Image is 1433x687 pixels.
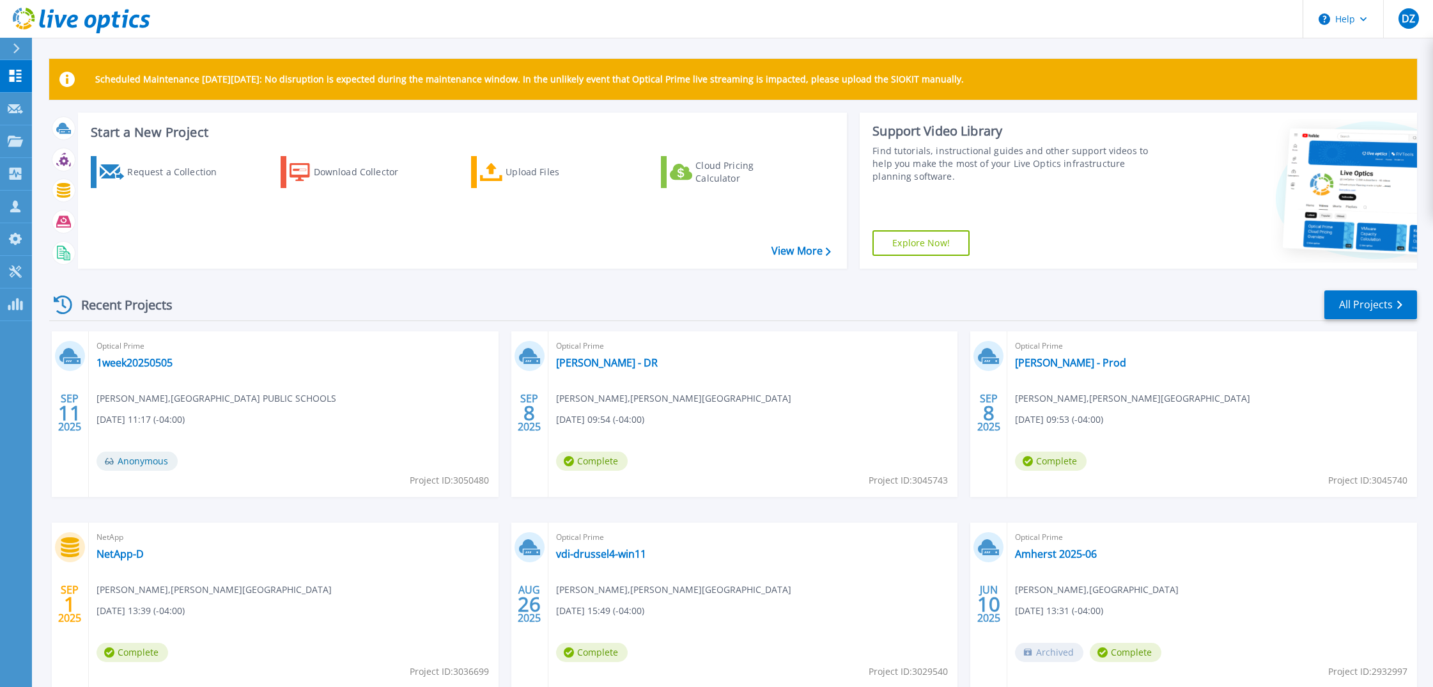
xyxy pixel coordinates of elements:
span: 8 [983,407,995,418]
span: Optical Prime [1015,530,1409,544]
span: Optical Prime [556,339,950,353]
span: [PERSON_NAME] , [PERSON_NAME][GEOGRAPHIC_DATA] [1015,391,1250,406]
span: Project ID: 3045740 [1328,473,1407,487]
span: [PERSON_NAME] , [GEOGRAPHIC_DATA] [1015,583,1179,597]
span: Project ID: 3050480 [410,473,489,487]
span: 26 [518,599,541,610]
div: SEP 2025 [977,390,1001,436]
a: Amherst 2025-06 [1015,548,1097,560]
span: [DATE] 13:31 (-04:00) [1015,604,1103,618]
span: Anonymous [97,452,178,471]
a: Cloud Pricing Calculator [661,156,803,188]
span: [DATE] 13:39 (-04:00) [97,604,185,618]
div: Cloud Pricing Calculator [695,159,798,185]
span: Project ID: 3045743 [869,473,948,487]
a: Download Collector [281,156,423,188]
p: Scheduled Maintenance [DATE][DATE]: No disruption is expected during the maintenance window. In t... [95,74,964,84]
span: Complete [1015,452,1087,471]
span: [PERSON_NAME] , [GEOGRAPHIC_DATA] PUBLIC SCHOOLS [97,391,336,406]
span: Complete [1090,643,1161,662]
div: SEP 2025 [58,581,82,628]
span: 10 [977,599,1000,610]
a: Request a Collection [91,156,233,188]
a: Upload Files [471,156,614,188]
a: Explore Now! [872,230,970,256]
a: NetApp-D [97,548,144,560]
span: Optical Prime [97,339,491,353]
h3: Start a New Project [91,125,830,139]
span: Complete [556,643,628,662]
a: [PERSON_NAME] - DR [556,356,658,369]
span: 8 [523,407,535,418]
span: 11 [58,407,81,418]
span: Project ID: 2932997 [1328,665,1407,679]
span: Project ID: 3029540 [869,665,948,679]
div: Find tutorials, instructional guides and other support videos to help you make the most of your L... [872,145,1159,183]
span: 1 [64,599,75,610]
span: NetApp [97,530,491,544]
span: [DATE] 15:49 (-04:00) [556,604,644,618]
span: Optical Prime [1015,339,1409,353]
div: Request a Collection [127,159,229,185]
div: Recent Projects [49,289,190,320]
span: [PERSON_NAME] , [PERSON_NAME][GEOGRAPHIC_DATA] [556,391,791,406]
a: [PERSON_NAME] - Prod [1015,356,1126,369]
a: vdi-drussel4-win11 [556,548,646,560]
span: Complete [97,643,168,662]
span: [DATE] 11:17 (-04:00) [97,413,185,427]
span: Archived [1015,643,1083,662]
a: All Projects [1324,290,1417,319]
span: Project ID: 3036699 [410,665,489,679]
div: SEP 2025 [517,390,541,436]
div: Upload Files [506,159,608,185]
a: View More [771,245,831,257]
a: 1week20250505 [97,356,173,369]
div: Support Video Library [872,123,1159,139]
span: Optical Prime [556,530,950,544]
div: AUG 2025 [517,581,541,628]
div: JUN 2025 [977,581,1001,628]
div: Download Collector [314,159,416,185]
div: SEP 2025 [58,390,82,436]
span: Complete [556,452,628,471]
span: [DATE] 09:53 (-04:00) [1015,413,1103,427]
span: [PERSON_NAME] , [PERSON_NAME][GEOGRAPHIC_DATA] [556,583,791,597]
span: [PERSON_NAME] , [PERSON_NAME][GEOGRAPHIC_DATA] [97,583,332,597]
span: DZ [1402,13,1415,24]
span: [DATE] 09:54 (-04:00) [556,413,644,427]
